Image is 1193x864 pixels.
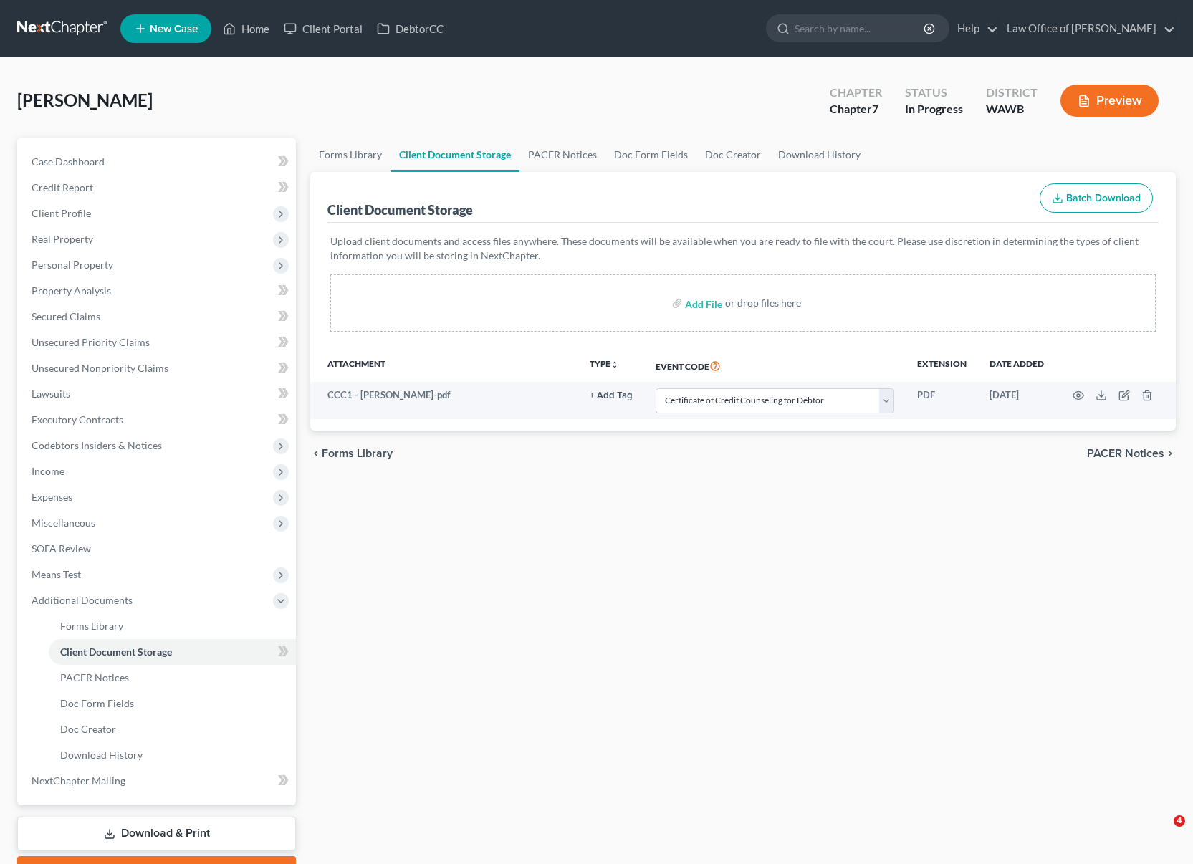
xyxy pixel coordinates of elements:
[49,716,296,742] a: Doc Creator
[310,382,578,419] td: CCC1 - [PERSON_NAME]-pdf
[32,568,81,580] span: Means Test
[590,360,619,369] button: TYPEunfold_more
[32,517,95,529] span: Miscellaneous
[32,207,91,219] span: Client Profile
[20,381,296,407] a: Lawsuits
[20,304,296,330] a: Secured Claims
[20,278,296,304] a: Property Analysis
[905,85,963,101] div: Status
[696,138,770,172] a: Doc Creator
[310,448,322,459] i: chevron_left
[20,768,296,794] a: NextChapter Mailing
[725,296,801,310] div: or drop files here
[830,101,882,117] div: Chapter
[32,181,93,193] span: Credit Report
[905,101,963,117] div: In Progress
[20,355,296,381] a: Unsecured Nonpriority Claims
[20,330,296,355] a: Unsecured Priority Claims
[1040,183,1153,213] button: Batch Download
[32,465,64,477] span: Income
[322,448,393,459] span: Forms Library
[49,665,296,691] a: PACER Notices
[986,101,1038,117] div: WAWB
[1174,815,1185,827] span: 4
[1066,192,1141,204] span: Batch Download
[20,407,296,433] a: Executory Contracts
[32,491,72,503] span: Expenses
[370,16,451,42] a: DebtorCC
[20,536,296,562] a: SOFA Review
[17,90,153,110] span: [PERSON_NAME]
[60,723,116,735] span: Doc Creator
[310,349,578,382] th: Attachment
[32,542,91,555] span: SOFA Review
[770,138,869,172] a: Download History
[20,175,296,201] a: Credit Report
[795,15,926,42] input: Search by name...
[49,742,296,768] a: Download History
[60,645,172,658] span: Client Document Storage
[32,413,123,426] span: Executory Contracts
[49,691,296,716] a: Doc Form Fields
[150,24,198,34] span: New Case
[20,149,296,175] a: Case Dashboard
[32,155,105,168] span: Case Dashboard
[1164,448,1176,459] i: chevron_right
[986,85,1038,101] div: District
[1144,815,1179,850] iframe: Intercom live chat
[978,349,1055,382] th: Date added
[60,671,129,683] span: PACER Notices
[1000,16,1175,42] a: Law Office of [PERSON_NAME]
[49,613,296,639] a: Forms Library
[519,138,605,172] a: PACER Notices
[327,201,473,219] div: Client Document Storage
[216,16,277,42] a: Home
[32,259,113,271] span: Personal Property
[590,391,633,400] button: + Add Tag
[1087,448,1176,459] button: PACER Notices chevron_right
[17,817,296,850] a: Download & Print
[590,388,633,402] a: + Add Tag
[60,620,123,632] span: Forms Library
[906,349,978,382] th: Extension
[610,360,619,369] i: unfold_more
[32,310,100,322] span: Secured Claims
[391,138,519,172] a: Client Document Storage
[32,594,133,606] span: Additional Documents
[872,102,878,115] span: 7
[277,16,370,42] a: Client Portal
[32,774,125,787] span: NextChapter Mailing
[60,749,143,761] span: Download History
[32,388,70,400] span: Lawsuits
[950,16,998,42] a: Help
[906,382,978,419] td: PDF
[32,233,93,245] span: Real Property
[605,138,696,172] a: Doc Form Fields
[310,448,393,459] button: chevron_left Forms Library
[49,639,296,665] a: Client Document Storage
[32,439,162,451] span: Codebtors Insiders & Notices
[60,697,134,709] span: Doc Form Fields
[330,234,1156,263] p: Upload client documents and access files anywhere. These documents will be available when you are...
[310,138,391,172] a: Forms Library
[32,336,150,348] span: Unsecured Priority Claims
[32,362,168,374] span: Unsecured Nonpriority Claims
[644,349,906,382] th: Event Code
[978,382,1055,419] td: [DATE]
[830,85,882,101] div: Chapter
[1060,85,1159,117] button: Preview
[1087,448,1164,459] span: PACER Notices
[32,284,111,297] span: Property Analysis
